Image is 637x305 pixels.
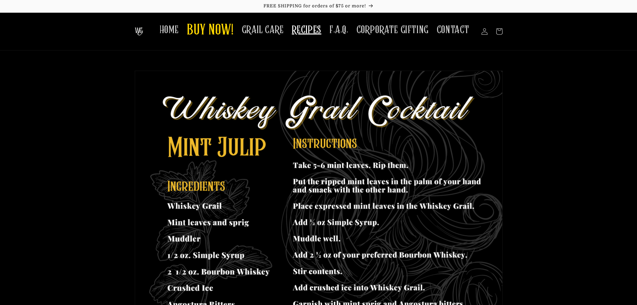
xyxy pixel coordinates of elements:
[433,19,473,41] a: CONTACT
[7,3,630,9] p: FREE SHIPPING for orders of $75 or more!
[183,17,238,44] a: BUY NOW!
[292,23,321,36] span: RECIPES
[160,23,179,36] span: HOME
[187,21,234,40] span: BUY NOW!
[135,27,143,35] img: The Whiskey Grail
[238,19,288,41] a: GRAIL CARE
[155,19,183,41] a: HOME
[352,19,433,41] a: CORPORATE GIFTING
[437,23,469,36] span: CONTACT
[329,23,348,36] span: F.A.Q.
[325,19,352,41] a: F.A.Q.
[288,19,325,41] a: RECIPES
[242,23,284,36] span: GRAIL CARE
[356,23,429,36] span: CORPORATE GIFTING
